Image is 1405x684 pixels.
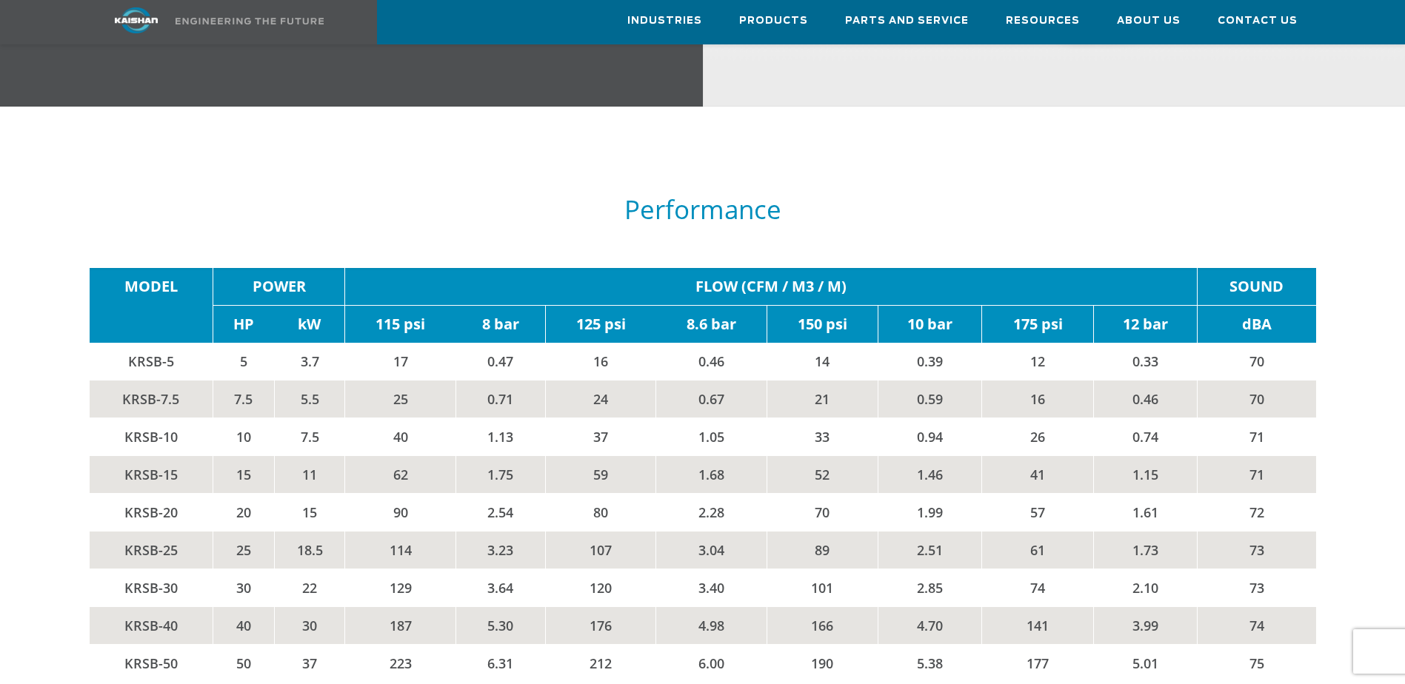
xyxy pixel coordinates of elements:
[982,645,1093,683] td: 177
[1093,607,1197,645] td: 3.99
[455,532,545,569] td: 3.23
[656,343,767,380] td: 0.46
[982,343,1093,380] td: 12
[1198,456,1316,494] td: 71
[90,343,213,380] td: KRSB-5
[274,380,345,418] td: 5.5
[1093,306,1197,343] td: 12 bar
[213,494,274,532] td: 20
[878,380,982,418] td: 0.59
[274,532,345,569] td: 18.5
[274,306,345,343] td: kW
[767,418,878,456] td: 33
[1093,343,1197,380] td: 0.33
[656,380,767,418] td: 0.67
[213,418,274,456] td: 10
[455,569,545,607] td: 3.64
[545,306,656,343] td: 125 psi
[90,418,213,456] td: KRSB-10
[656,306,767,343] td: 8.6 bar
[90,607,213,645] td: KRSB-40
[982,494,1093,532] td: 57
[545,494,656,532] td: 80
[455,418,545,456] td: 1.13
[982,418,1093,456] td: 26
[1198,607,1316,645] td: 74
[656,569,767,607] td: 3.40
[274,607,345,645] td: 30
[1093,418,1197,456] td: 0.74
[213,456,274,494] td: 15
[1093,569,1197,607] td: 2.10
[767,494,878,532] td: 70
[878,532,982,569] td: 2.51
[545,456,656,494] td: 59
[767,645,878,683] td: 190
[1006,1,1080,41] a: Resources
[878,607,982,645] td: 4.70
[455,456,545,494] td: 1.75
[767,569,878,607] td: 101
[982,456,1093,494] td: 41
[345,418,456,456] td: 40
[1006,13,1080,30] span: Resources
[982,380,1093,418] td: 16
[656,494,767,532] td: 2.28
[739,13,808,30] span: Products
[767,456,878,494] td: 52
[213,645,274,683] td: 50
[213,343,274,380] td: 5
[1218,1,1298,41] a: Contact Us
[767,532,878,569] td: 89
[455,607,545,645] td: 5.30
[1117,1,1181,41] a: About Us
[545,532,656,569] td: 107
[213,569,274,607] td: 30
[878,418,982,456] td: 0.94
[627,13,702,30] span: Industries
[878,645,982,683] td: 5.38
[878,494,982,532] td: 1.99
[545,343,656,380] td: 16
[345,645,456,683] td: 223
[90,195,1316,224] h5: Performance
[982,569,1093,607] td: 74
[345,607,456,645] td: 187
[213,268,345,306] td: POWER
[1093,645,1197,683] td: 5.01
[1198,418,1316,456] td: 71
[1198,494,1316,532] td: 72
[90,456,213,494] td: KRSB-15
[656,532,767,569] td: 3.04
[274,494,345,532] td: 15
[878,343,982,380] td: 0.39
[455,306,545,343] td: 8 bar
[90,645,213,683] td: KRSB-50
[345,268,1198,306] td: FLOW (CFM / M3 / M)
[656,418,767,456] td: 1.05
[767,607,878,645] td: 166
[1198,343,1316,380] td: 70
[1198,380,1316,418] td: 70
[345,456,456,494] td: 62
[274,569,345,607] td: 22
[878,306,982,343] td: 10 bar
[1198,569,1316,607] td: 73
[1198,645,1316,683] td: 75
[345,494,456,532] td: 90
[545,380,656,418] td: 24
[1198,532,1316,569] td: 73
[545,569,656,607] td: 120
[627,1,702,41] a: Industries
[345,343,456,380] td: 17
[90,532,213,569] td: KRSB-25
[545,418,656,456] td: 37
[545,607,656,645] td: 176
[90,268,213,306] td: MODEL
[1093,380,1197,418] td: 0.46
[982,306,1093,343] td: 175 psi
[1093,456,1197,494] td: 1.15
[739,1,808,41] a: Products
[1218,13,1298,30] span: Contact Us
[274,343,345,380] td: 3.7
